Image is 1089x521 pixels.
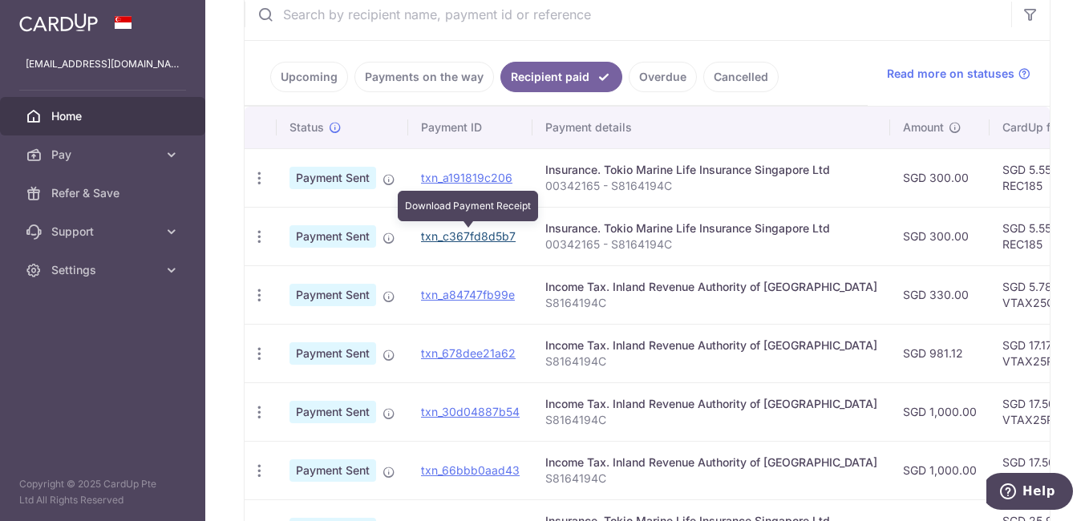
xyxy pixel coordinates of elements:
[51,147,157,163] span: Pay
[26,56,180,72] p: [EMAIL_ADDRESS][DOMAIN_NAME]
[289,284,376,306] span: Payment Sent
[51,262,157,278] span: Settings
[545,220,877,236] div: Insurance. Tokio Marine Life Insurance Singapore Ltd
[629,62,697,92] a: Overdue
[421,346,516,360] a: txn_678dee21a62
[545,396,877,412] div: Income Tax. Inland Revenue Authority of [GEOGRAPHIC_DATA]
[545,295,877,311] p: S8164194C
[421,463,520,477] a: txn_66bbb0aad43
[890,382,990,441] td: SGD 1,000.00
[890,324,990,382] td: SGD 981.12
[289,342,376,365] span: Payment Sent
[19,13,98,32] img: CardUp
[545,454,877,471] div: Income Tax. Inland Revenue Authority of [GEOGRAPHIC_DATA]
[421,405,520,418] a: txn_30d04887b54
[545,353,877,370] p: S8164194C
[408,107,532,148] th: Payment ID
[289,119,324,135] span: Status
[545,279,877,295] div: Income Tax. Inland Revenue Authority of [GEOGRAPHIC_DATA]
[51,108,157,124] span: Home
[903,119,944,135] span: Amount
[1002,119,1063,135] span: CardUp fee
[421,288,515,301] a: txn_a84747fb99e
[289,167,376,189] span: Payment Sent
[532,107,890,148] th: Payment details
[887,66,1014,82] span: Read more on statuses
[51,185,157,201] span: Refer & Save
[890,265,990,324] td: SGD 330.00
[890,441,990,499] td: SGD 1,000.00
[890,148,990,207] td: SGD 300.00
[545,471,877,487] p: S8164194C
[703,62,779,92] a: Cancelled
[545,412,877,428] p: S8164194C
[887,66,1030,82] a: Read more on statuses
[545,178,877,194] p: 00342165 - S8164194C
[289,225,376,248] span: Payment Sent
[270,62,348,92] a: Upcoming
[289,459,376,482] span: Payment Sent
[289,401,376,423] span: Payment Sent
[545,236,877,252] p: 00342165 - S8164194C
[421,229,516,243] a: txn_c367fd8d5b7
[890,207,990,265] td: SGD 300.00
[421,171,512,184] a: txn_a191819c206
[986,473,1073,513] iframe: Opens a widget where you can find more information
[354,62,494,92] a: Payments on the way
[398,191,538,221] div: Download Payment Receipt
[500,62,622,92] a: Recipient paid
[545,162,877,178] div: Insurance. Tokio Marine Life Insurance Singapore Ltd
[51,224,157,240] span: Support
[545,337,877,353] div: Income Tax. Inland Revenue Authority of [GEOGRAPHIC_DATA]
